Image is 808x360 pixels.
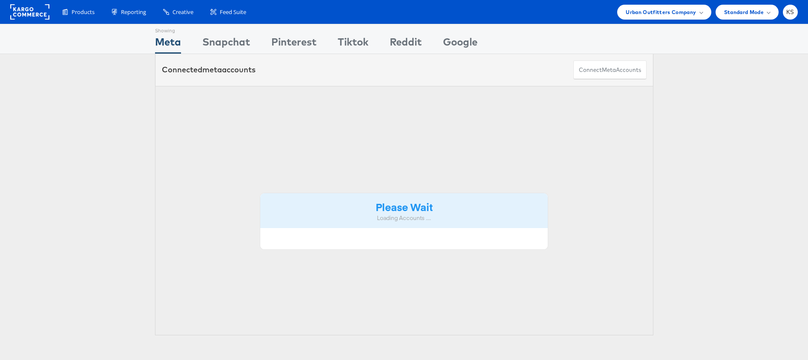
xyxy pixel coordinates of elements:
[202,34,250,54] div: Snapchat
[162,64,256,75] div: Connected accounts
[202,65,222,74] span: meta
[573,60,647,80] button: ConnectmetaAccounts
[267,214,542,222] div: Loading Accounts ....
[376,200,433,214] strong: Please Wait
[271,34,316,54] div: Pinterest
[220,8,246,16] span: Feed Suite
[626,8,696,17] span: Urban Outfitters Company
[724,8,764,17] span: Standard Mode
[173,8,193,16] span: Creative
[121,8,146,16] span: Reporting
[602,66,616,74] span: meta
[72,8,95,16] span: Products
[155,24,181,34] div: Showing
[786,9,794,15] span: KS
[155,34,181,54] div: Meta
[390,34,422,54] div: Reddit
[443,34,477,54] div: Google
[338,34,368,54] div: Tiktok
